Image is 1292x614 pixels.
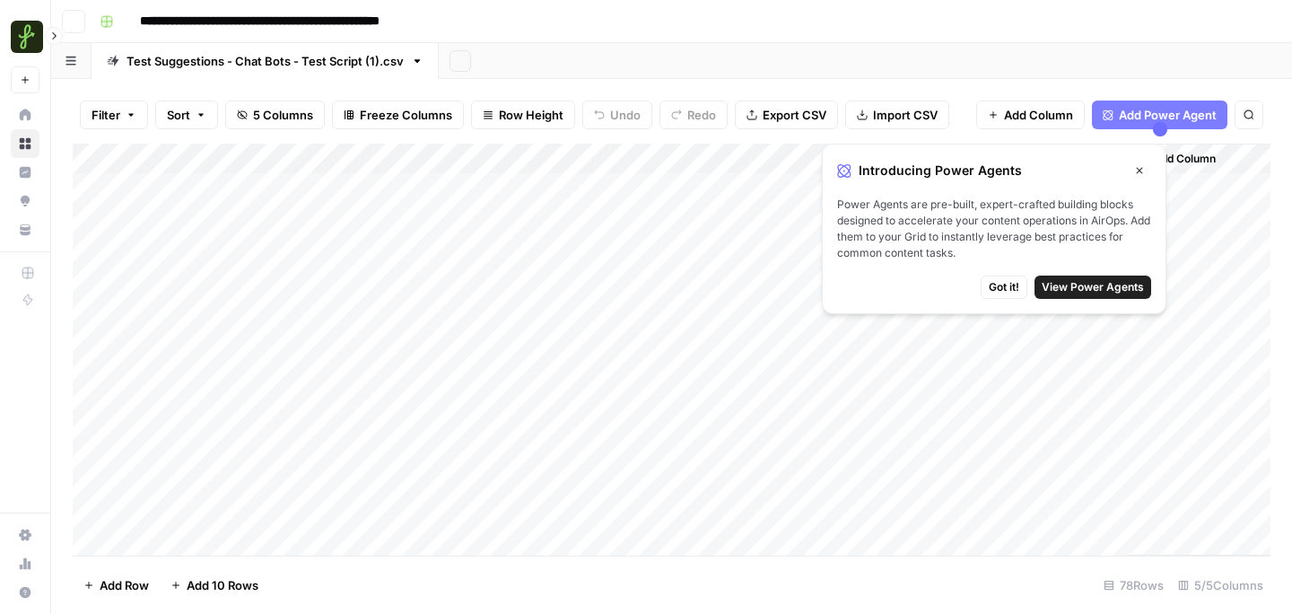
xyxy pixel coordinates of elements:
[332,101,464,129] button: Freeze Columns
[11,521,39,549] a: Settings
[360,106,452,124] span: Freeze Columns
[989,279,1019,295] span: Got it!
[837,159,1151,182] div: Introducing Power Agents
[100,576,149,594] span: Add Row
[187,576,258,594] span: Add 10 Rows
[11,158,39,187] a: Insights
[1130,147,1223,171] button: Add Column
[981,276,1027,299] button: Got it!
[225,101,325,129] button: 5 Columns
[11,14,39,59] button: Workspace: Findigs
[610,106,641,124] span: Undo
[1092,101,1227,129] button: Add Power Agent
[11,187,39,215] a: Opportunities
[582,101,652,129] button: Undo
[92,106,120,124] span: Filter
[1119,106,1217,124] span: Add Power Agent
[735,101,838,129] button: Export CSV
[167,106,190,124] span: Sort
[80,101,148,129] button: Filter
[763,106,826,124] span: Export CSV
[1171,571,1270,600] div: 5/5 Columns
[92,43,439,79] a: Test Suggestions - Chat Bots - Test Script (1).csv
[155,101,218,129] button: Sort
[253,106,313,124] span: 5 Columns
[11,215,39,244] a: Your Data
[659,101,728,129] button: Redo
[1034,276,1151,299] button: View Power Agents
[1004,106,1073,124] span: Add Column
[73,571,160,600] button: Add Row
[1042,279,1144,295] span: View Power Agents
[687,106,716,124] span: Redo
[976,101,1085,129] button: Add Column
[1153,151,1216,167] span: Add Column
[11,578,39,607] button: Help + Support
[471,101,575,129] button: Row Height
[837,197,1151,261] span: Power Agents are pre-built, expert-crafted building blocks designed to accelerate your content op...
[160,571,269,600] button: Add 10 Rows
[11,101,39,129] a: Home
[873,106,938,124] span: Import CSV
[127,52,404,70] div: Test Suggestions - Chat Bots - Test Script (1).csv
[11,129,39,158] a: Browse
[11,549,39,578] a: Usage
[845,101,949,129] button: Import CSV
[499,106,563,124] span: Row Height
[11,21,43,53] img: Findigs Logo
[1096,571,1171,600] div: 78 Rows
